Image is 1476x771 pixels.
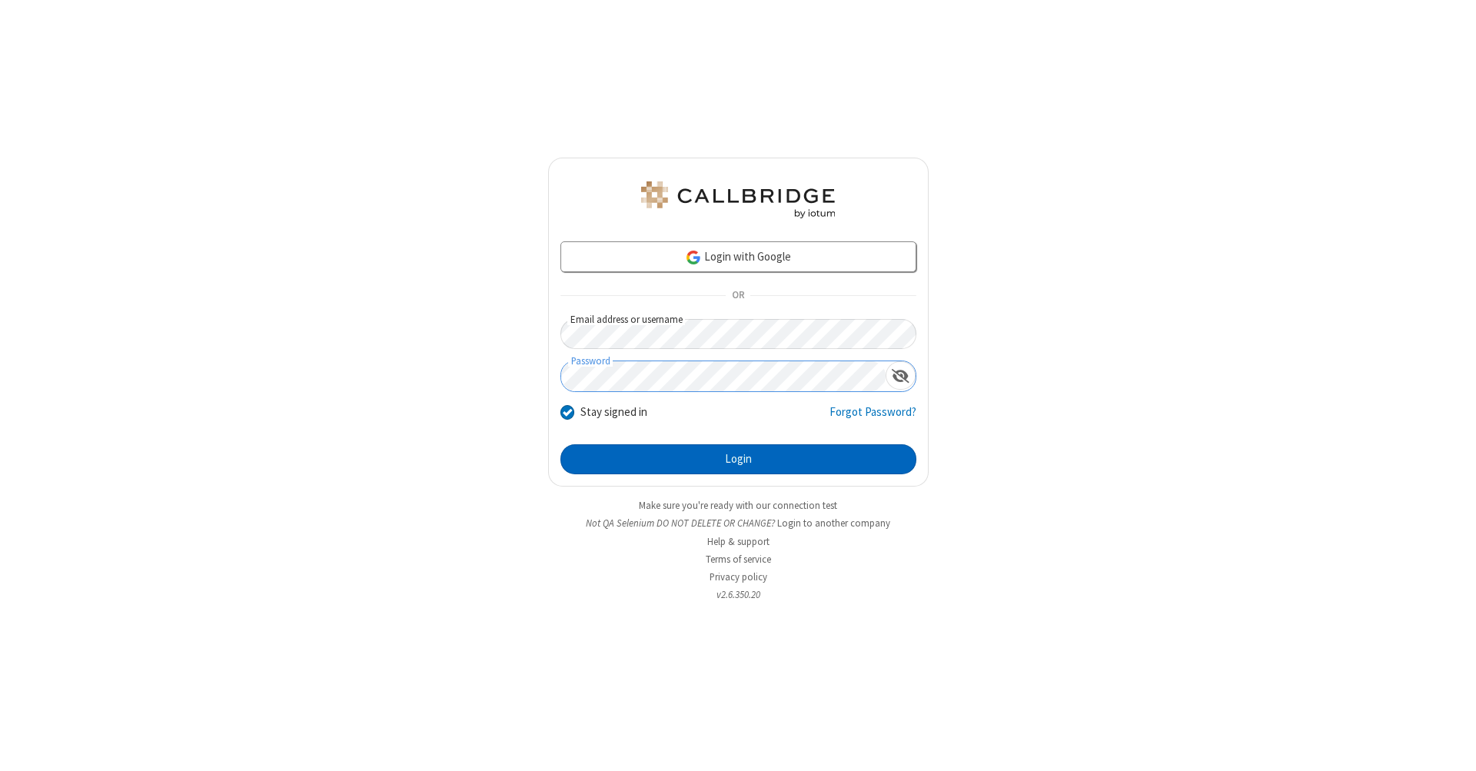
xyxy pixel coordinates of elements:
[639,499,837,512] a: Make sure you're ready with our connection test
[548,516,929,530] li: Not QA Selenium DO NOT DELETE OR CHANGE?
[548,587,929,602] li: v2.6.350.20
[777,516,890,530] button: Login to another company
[580,404,647,421] label: Stay signed in
[560,444,916,475] button: Login
[726,285,750,307] span: OR
[561,361,886,391] input: Password
[560,319,916,349] input: Email address or username
[829,404,916,433] a: Forgot Password?
[685,249,702,266] img: google-icon.png
[638,181,838,218] img: QA Selenium DO NOT DELETE OR CHANGE
[706,553,771,566] a: Terms of service
[560,241,916,272] a: Login with Google
[710,570,767,583] a: Privacy policy
[707,535,770,548] a: Help & support
[886,361,916,390] div: Show password
[1438,731,1464,760] iframe: Chat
